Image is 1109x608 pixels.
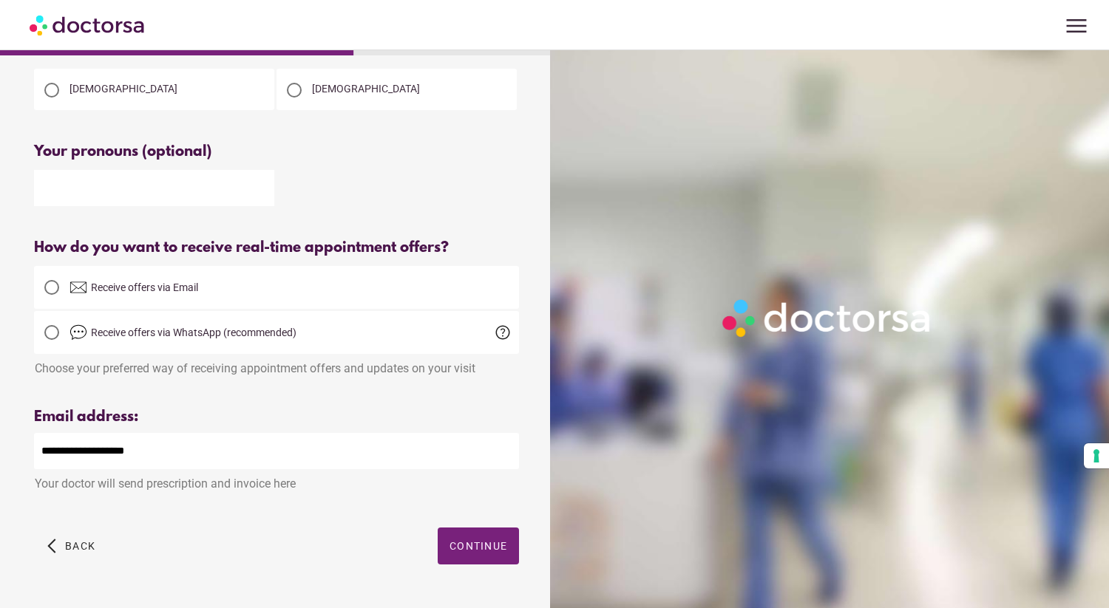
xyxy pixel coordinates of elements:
[65,540,95,552] span: Back
[1084,443,1109,468] button: Your consent preferences for tracking technologies
[91,327,296,338] span: Receive offers via WhatsApp (recommended)
[69,83,177,95] span: [DEMOGRAPHIC_DATA]
[494,324,512,341] span: help
[34,143,519,160] div: Your pronouns (optional)
[716,293,938,343] img: Logo-Doctorsa-trans-White-partial-flat.png
[69,324,87,341] img: chat
[450,540,507,552] span: Continue
[30,8,146,41] img: Doctorsa.com
[438,527,519,564] button: Continue
[34,409,519,426] div: Email address:
[34,354,519,375] div: Choose your preferred way of receiving appointment offers and updates on your visit
[34,469,519,491] div: Your doctor will send prescription and invoice here
[1062,12,1091,40] span: menu
[34,239,519,256] div: How do you want to receive real-time appointment offers?
[41,527,101,564] button: arrow_back_ios Back
[69,279,87,296] img: email
[312,83,420,95] span: [DEMOGRAPHIC_DATA]
[91,281,198,293] span: Receive offers via Email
